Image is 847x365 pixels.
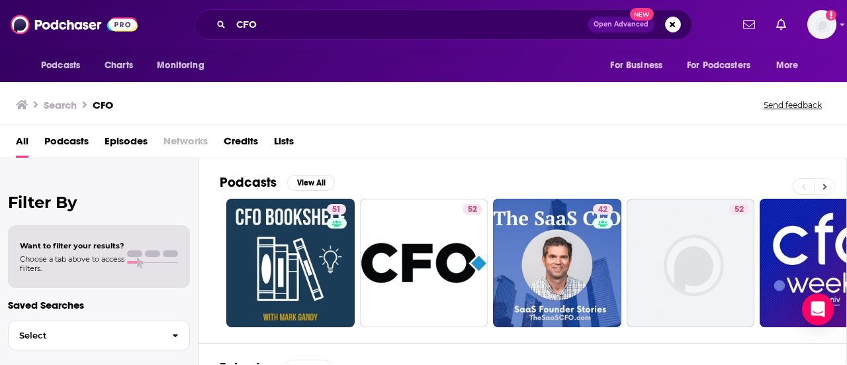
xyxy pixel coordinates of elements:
[20,254,124,273] span: Choose a tab above to access filters.
[287,175,335,191] button: View All
[231,14,588,35] input: Search podcasts, credits, & more...
[807,10,836,39] img: User Profile
[8,193,190,212] h2: Filter By
[327,204,346,215] a: 51
[96,53,141,78] a: Charts
[807,10,836,39] button: Show profile menu
[16,130,28,158] a: All
[463,204,482,215] a: 52
[105,56,133,75] span: Charts
[598,203,607,217] span: 42
[802,293,834,325] div: Open Intercom Messenger
[163,130,208,158] span: Networks
[678,53,770,78] button: open menu
[493,199,621,327] a: 42
[226,199,355,327] a: 51
[44,130,89,158] a: Podcasts
[807,10,836,39] span: Logged in as juliannem
[41,56,80,75] span: Podcasts
[8,299,190,311] p: Saved Searches
[220,174,277,191] h2: Podcasts
[332,203,341,217] span: 51
[360,199,488,327] a: 52
[274,130,294,158] a: Lists
[44,99,77,111] h3: Search
[157,56,204,75] span: Monitoring
[220,174,335,191] a: PodcastsView All
[627,199,755,327] a: 52
[148,53,221,78] button: open menu
[594,21,648,28] span: Open Advanced
[760,99,826,111] button: Send feedback
[776,56,799,75] span: More
[224,130,258,158] a: Credits
[687,56,750,75] span: For Podcasters
[105,130,148,158] a: Episodes
[93,99,113,111] h3: CFO
[32,53,97,78] button: open menu
[593,204,613,215] a: 42
[9,331,161,340] span: Select
[20,241,124,250] span: Want to filter your results?
[826,10,836,21] svg: Add a profile image
[738,13,760,36] a: Show notifications dropdown
[588,17,654,32] button: Open AdvancedNew
[8,321,190,350] button: Select
[771,13,791,36] a: Show notifications dropdown
[601,53,679,78] button: open menu
[735,203,744,217] span: 52
[767,53,815,78] button: open menu
[610,56,662,75] span: For Business
[729,204,749,215] a: 52
[11,12,138,37] img: Podchaser - Follow, Share and Rate Podcasts
[195,9,692,40] div: Search podcasts, credits, & more...
[468,203,477,217] span: 52
[630,8,654,21] span: New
